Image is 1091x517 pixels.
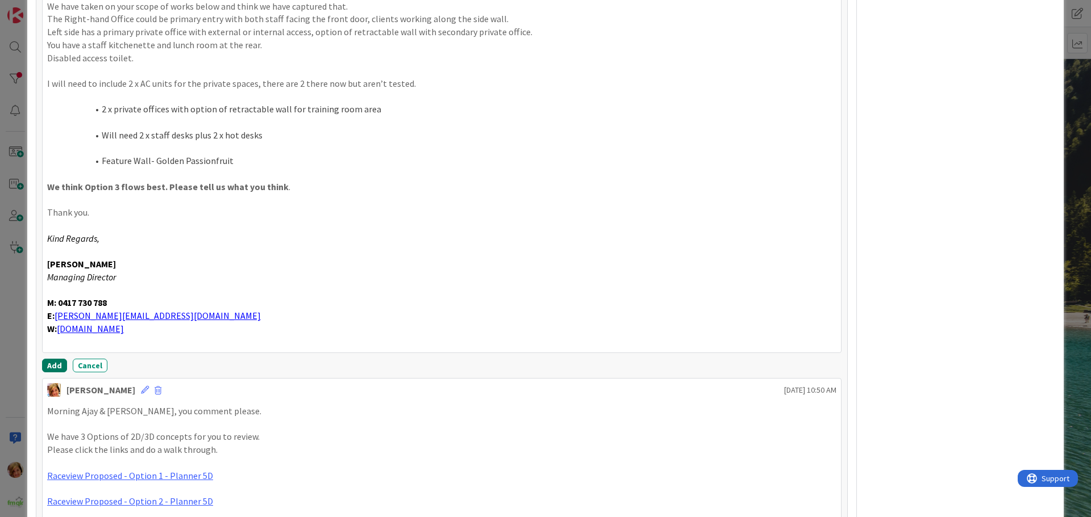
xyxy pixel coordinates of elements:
a: Raceview Proposed - Option 2 - Planner 5D [47,495,213,507]
p: Left side has a primary private office with external or internal access, option of retractable wa... [47,26,836,39]
strong: We think Option 3 flows best. Please tell us what you think [47,181,289,192]
button: Cancel [73,359,107,372]
strong: E: [47,310,55,321]
p: Disabled access toilet. [47,52,836,65]
li: Feature Wall- Golden Passionfruit [61,154,836,167]
li: 2 x private offices with option of retractable wall for training room area [61,103,836,116]
li: Will need 2 x staff desks plus 2 x hot desks [61,129,836,142]
p: I will need to include 2 x AC units for the private spaces, there are 2 there now but aren’t tested. [47,77,836,90]
p: We have 3 Options of 2D/3D concepts for you to review. [47,430,836,443]
span: [DATE] 10:50 AM [784,384,836,396]
strong: M: 0417 730 788 [47,297,107,308]
button: Add [42,359,67,372]
p: . [47,180,836,194]
p: Please click the links and do a walk through. [47,443,836,456]
p: Thank you. [47,206,836,219]
em: Kind Regards, [47,233,99,244]
em: Managing Director [47,271,116,283]
a: [DOMAIN_NAME] [57,323,124,334]
p: The Right-hand Office could be primary entry with both staff facing the front door, clients worki... [47,12,836,26]
img: KD [47,383,61,397]
div: [PERSON_NAME] [66,383,135,397]
span: Support [24,2,52,15]
strong: [PERSON_NAME] [47,258,116,270]
strong: W: [47,323,57,334]
a: Raceview Proposed - Option 1 - Planner 5D [47,470,213,481]
p: Morning Ajay & [PERSON_NAME], you comment please. [47,405,836,418]
a: [PERSON_NAME][EMAIL_ADDRESS][DOMAIN_NAME] [55,310,261,321]
p: You have a staff kitchenette and lunch room at the rear. [47,39,836,52]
